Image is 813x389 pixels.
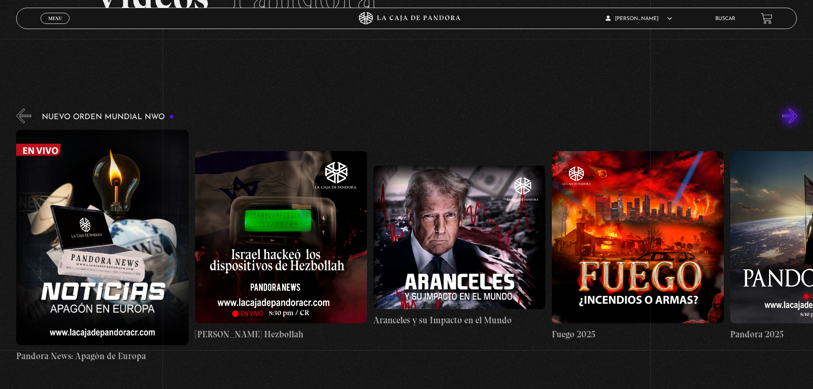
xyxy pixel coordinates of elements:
a: Fuego 2025 [552,130,724,363]
a: Pandora News: Apagón de Europa [16,130,188,363]
a: Aranceles y su Impacto en el Mundo [373,130,545,363]
a: View your shopping cart [761,13,772,24]
button: Previous [16,108,31,123]
span: Menu [48,16,62,21]
span: [PERSON_NAME] [606,16,672,21]
a: [PERSON_NAME] Hezbollah [195,130,367,363]
h4: Aranceles y su Impacto en el Mundo [373,313,545,327]
button: Next [782,108,797,123]
h4: [PERSON_NAME] Hezbollah [195,328,367,341]
h4: Pandora News: Apagón de Europa [16,349,188,363]
a: Buscar [715,16,735,21]
h4: Fuego 2025 [552,328,724,341]
span: Cerrar [45,23,65,29]
h3: Nuevo Orden Mundial NWO [42,113,174,121]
